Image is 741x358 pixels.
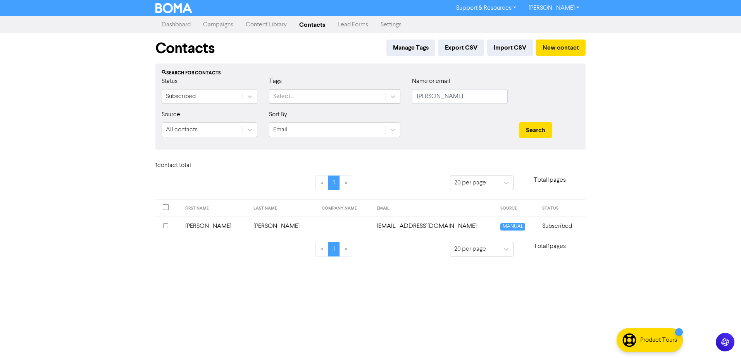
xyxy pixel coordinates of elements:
[374,17,408,33] a: Settings
[331,17,374,33] a: Lead Forms
[454,178,486,188] div: 20 per page
[702,321,741,358] iframe: Chat Widget
[386,40,435,56] button: Manage Tags
[197,17,240,33] a: Campaigns
[155,17,197,33] a: Dashboard
[522,2,586,14] a: [PERSON_NAME]
[317,200,372,217] th: COMPANY NAME
[181,217,249,236] td: [PERSON_NAME]
[372,217,496,236] td: paulbarnes.consult@gmail.com
[412,77,450,86] label: Name or email
[249,200,317,217] th: LAST NAME
[514,176,586,185] p: Total 1 pages
[269,77,282,86] label: Tags
[273,92,294,101] div: Select...
[536,40,586,56] button: New contact
[162,70,579,77] div: Search for contacts
[162,110,180,119] label: Source
[166,125,198,134] div: All contacts
[487,40,533,56] button: Import CSV
[500,223,525,231] span: MANUAL
[162,77,177,86] label: Status
[328,242,340,256] a: Page 1 is your current page
[155,162,217,169] h6: 1 contact total
[249,217,317,236] td: [PERSON_NAME]
[538,200,586,217] th: STATUS
[372,200,496,217] th: EMAIL
[293,17,331,33] a: Contacts
[519,122,552,138] button: Search
[155,3,192,13] img: BOMA Logo
[181,200,249,217] th: FIRST NAME
[450,2,522,14] a: Support & Resources
[269,110,287,119] label: Sort By
[496,200,537,217] th: SOURCE
[155,40,215,57] h1: Contacts
[538,217,586,236] td: Subscribed
[240,17,293,33] a: Content Library
[438,40,484,56] button: Export CSV
[166,92,196,101] div: Subscribed
[273,125,288,134] div: Email
[454,244,486,254] div: 20 per page
[328,176,340,190] a: Page 1 is your current page
[514,242,586,251] p: Total 1 pages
